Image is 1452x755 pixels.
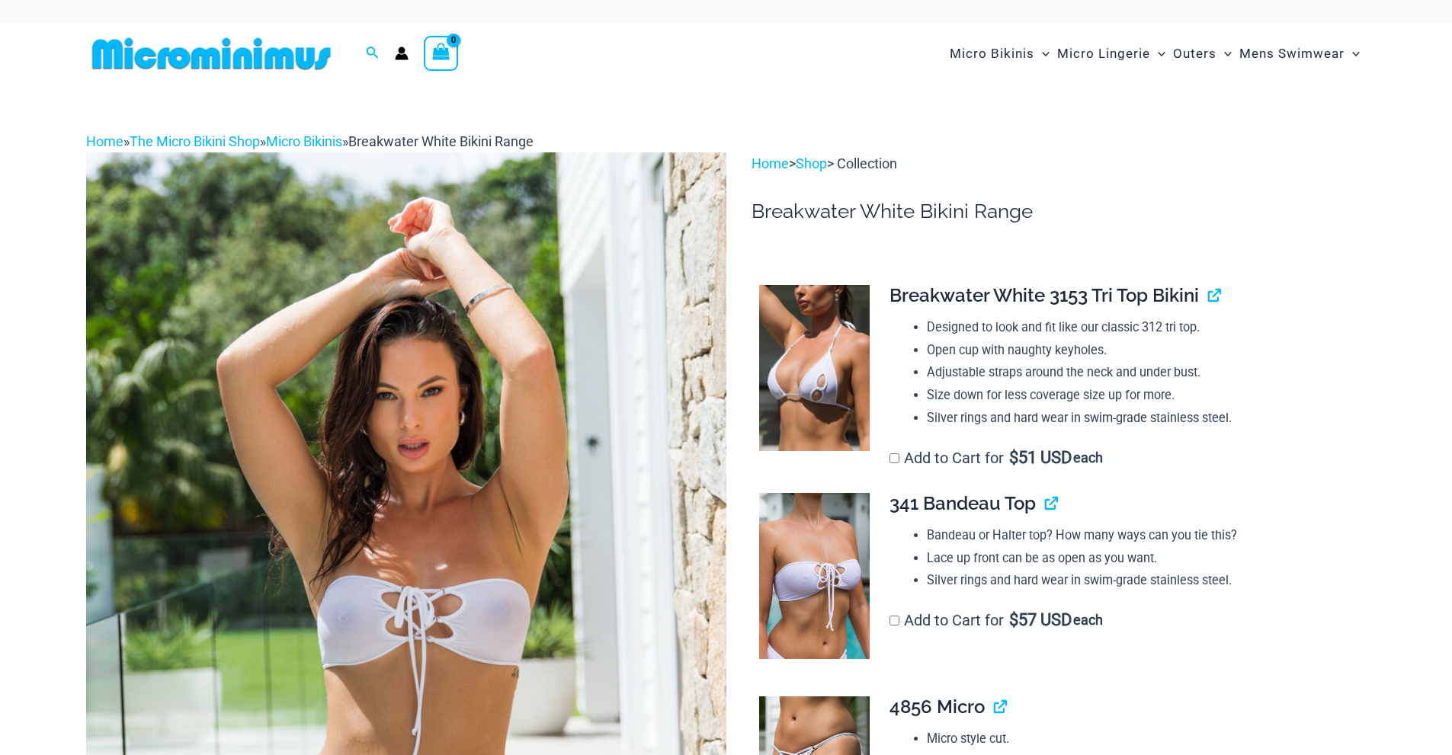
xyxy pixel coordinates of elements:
[889,492,1036,514] span: 341 Bandeau Top
[889,616,899,625] input: Add to Cart for$57 USD each
[1236,30,1364,77] a: Mens SwimwearMenu ToggleMenu Toggle
[1073,450,1103,465] span: each
[1009,448,1018,467] span: $
[752,152,1366,175] p: > > Collection
[1073,613,1103,628] span: each
[1009,610,1018,629] span: $
[927,316,1354,339] li: Designed to look and fit like our classic 312 tri top.
[889,453,899,463] input: Add to Cart for$51 USD each
[1150,34,1165,73] span: Menu Toggle
[927,569,1354,592] li: Silver rings and hard wear in swim-grade stainless steel.
[759,285,870,451] img: Breakwater White 3153 Top
[752,200,1366,223] h1: Breakwater White Bikini Range
[1057,34,1150,73] span: Micro Lingerie
[889,611,1103,629] label: Add to Cart for
[927,728,1354,750] li: Micro style cut.
[86,133,123,149] a: Home
[1345,34,1360,73] span: Menu Toggle
[348,133,534,149] span: Breakwater White Bikini Range
[1216,34,1232,73] span: Menu Toggle
[424,36,459,71] a: View Shopping Cart, empty
[889,284,1199,306] span: Breakwater White 3153 Tri Top Bikini
[946,30,1053,77] a: Micro BikinisMenu ToggleMenu Toggle
[86,133,534,149] span: » » »
[1009,450,1072,465] span: 51 USD
[752,155,789,171] a: Home
[1169,30,1236,77] a: OutersMenu ToggleMenu Toggle
[1239,34,1345,73] span: Mens Swimwear
[1034,34,1050,73] span: Menu Toggle
[395,46,409,60] a: Account icon link
[889,449,1103,467] label: Add to Cart for
[927,524,1354,547] li: Bandeau or Halter top? How many ways can you tie this?
[759,493,870,659] img: Breakwater White 341 Top
[796,155,827,171] a: Shop
[366,44,380,63] a: Search icon link
[266,133,342,149] a: Micro Bikinis
[927,547,1354,570] li: Lace up front can be as open as you want.
[86,37,337,71] img: MM SHOP LOGO FLAT
[927,339,1354,362] li: Open cup with naughty keyholes.
[927,384,1354,407] li: Size down for less coverage size up for more.
[1009,613,1072,628] span: 57 USD
[1173,34,1216,73] span: Outers
[927,407,1354,430] li: Silver rings and hard wear in swim-grade stainless steel.
[130,133,260,149] a: The Micro Bikini Shop
[950,34,1034,73] span: Micro Bikinis
[927,361,1354,384] li: Adjustable straps around the neck and under bust.
[944,28,1367,79] nav: Site Navigation
[889,696,985,718] span: 4856 Micro
[1053,30,1169,77] a: Micro LingerieMenu ToggleMenu Toggle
